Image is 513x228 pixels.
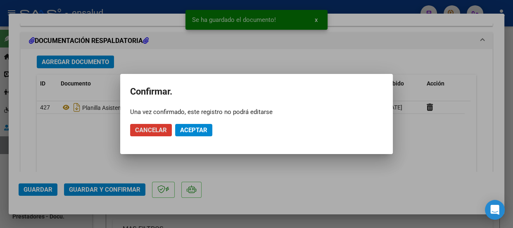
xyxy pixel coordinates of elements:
button: Cancelar [130,124,172,136]
div: Una vez confirmado, este registro no podrá editarse [130,108,383,116]
div: Open Intercom Messenger [485,200,505,220]
span: Cancelar [135,126,167,134]
button: Aceptar [175,124,212,136]
h2: Confirmar. [130,84,383,100]
span: Aceptar [180,126,207,134]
